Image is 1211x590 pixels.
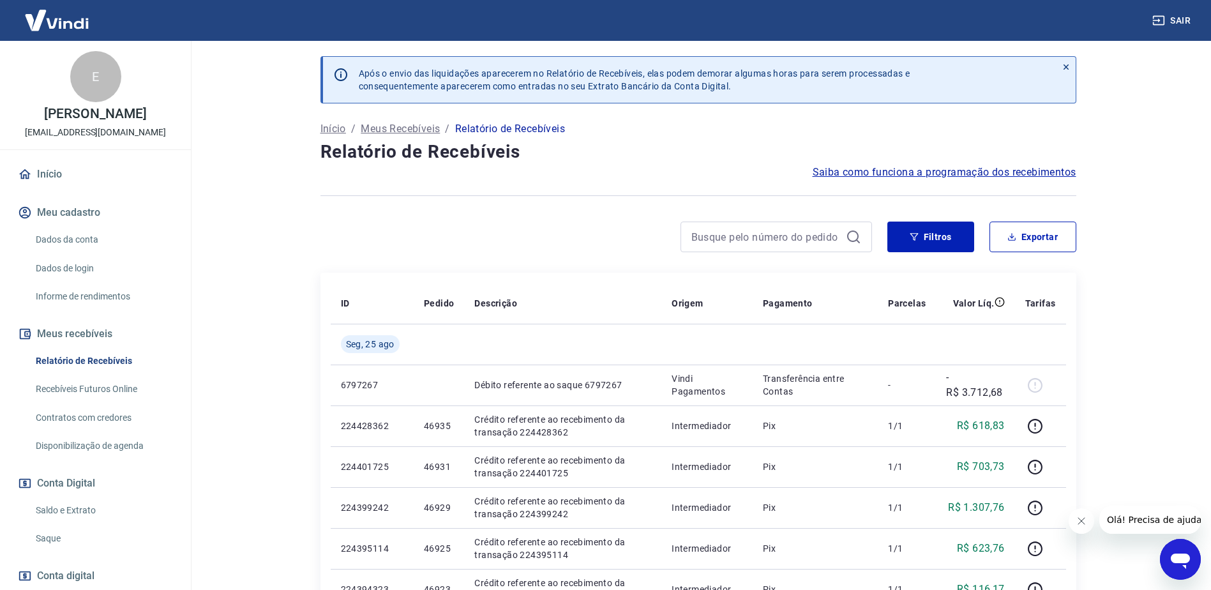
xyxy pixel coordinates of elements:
[1160,539,1201,580] iframe: Botão para abrir a janela de mensagens
[31,526,176,552] a: Saque
[888,297,926,310] p: Parcelas
[763,501,868,514] p: Pix
[341,501,403,514] p: 224399242
[763,420,868,432] p: Pix
[948,500,1004,515] p: R$ 1.307,76
[424,297,454,310] p: Pedido
[763,372,868,398] p: Transferência entre Contas
[15,160,176,188] a: Início
[424,420,454,432] p: 46935
[691,227,841,246] input: Busque pelo número do pedido
[888,460,926,473] p: 1/1
[888,379,926,391] p: -
[320,139,1076,165] h4: Relatório de Recebíveis
[474,379,651,391] p: Débito referente ao saque 6797267
[31,284,176,310] a: Informe de rendimentos
[953,297,995,310] p: Valor Líq.
[70,51,121,102] div: E
[763,542,868,555] p: Pix
[341,542,403,555] p: 224395114
[957,459,1005,474] p: R$ 703,73
[1099,506,1201,534] iframe: Mensagem da empresa
[15,1,98,40] img: Vindi
[763,460,868,473] p: Pix
[361,121,440,137] a: Meus Recebíveis
[341,379,403,391] p: 6797267
[672,542,742,555] p: Intermediador
[37,567,94,585] span: Conta digital
[989,222,1076,252] button: Exportar
[474,536,651,561] p: Crédito referente ao recebimento da transação 224395114
[31,376,176,402] a: Recebíveis Futuros Online
[15,320,176,348] button: Meus recebíveis
[887,222,974,252] button: Filtros
[31,497,176,524] a: Saldo e Extrato
[359,67,910,93] p: Após o envio das liquidações aparecerem no Relatório de Recebíveis, elas podem demorar algumas ho...
[763,297,813,310] p: Pagamento
[957,541,1005,556] p: R$ 623,76
[31,405,176,431] a: Contratos com credores
[455,121,565,137] p: Relatório de Recebíveis
[346,338,395,351] span: Seg, 25 ago
[341,460,403,473] p: 224401725
[424,501,454,514] p: 46929
[672,501,742,514] p: Intermediador
[474,297,517,310] p: Descrição
[672,372,742,398] p: Vindi Pagamentos
[44,107,146,121] p: [PERSON_NAME]
[474,413,651,439] p: Crédito referente ao recebimento da transação 224428362
[15,469,176,497] button: Conta Digital
[31,433,176,459] a: Disponibilização de agenda
[15,199,176,227] button: Meu cadastro
[672,420,742,432] p: Intermediador
[474,454,651,480] p: Crédito referente ao recebimento da transação 224401725
[341,420,403,432] p: 224428362
[8,9,107,19] span: Olá! Precisa de ajuda?
[888,542,926,555] p: 1/1
[672,460,742,473] p: Intermediador
[813,165,1076,180] a: Saiba como funciona a programação dos recebimentos
[445,121,449,137] p: /
[1025,297,1056,310] p: Tarifas
[25,126,166,139] p: [EMAIL_ADDRESS][DOMAIN_NAME]
[351,121,356,137] p: /
[424,460,454,473] p: 46931
[341,297,350,310] p: ID
[474,495,651,520] p: Crédito referente ao recebimento da transação 224399242
[888,501,926,514] p: 1/1
[957,418,1005,434] p: R$ 618,83
[672,297,703,310] p: Origem
[320,121,346,137] a: Início
[31,348,176,374] a: Relatório de Recebíveis
[1150,9,1196,33] button: Sair
[31,227,176,253] a: Dados da conta
[15,562,176,590] a: Conta digital
[888,420,926,432] p: 1/1
[424,542,454,555] p: 46925
[31,255,176,282] a: Dados de login
[1069,508,1094,534] iframe: Fechar mensagem
[946,370,1004,400] p: -R$ 3.712,68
